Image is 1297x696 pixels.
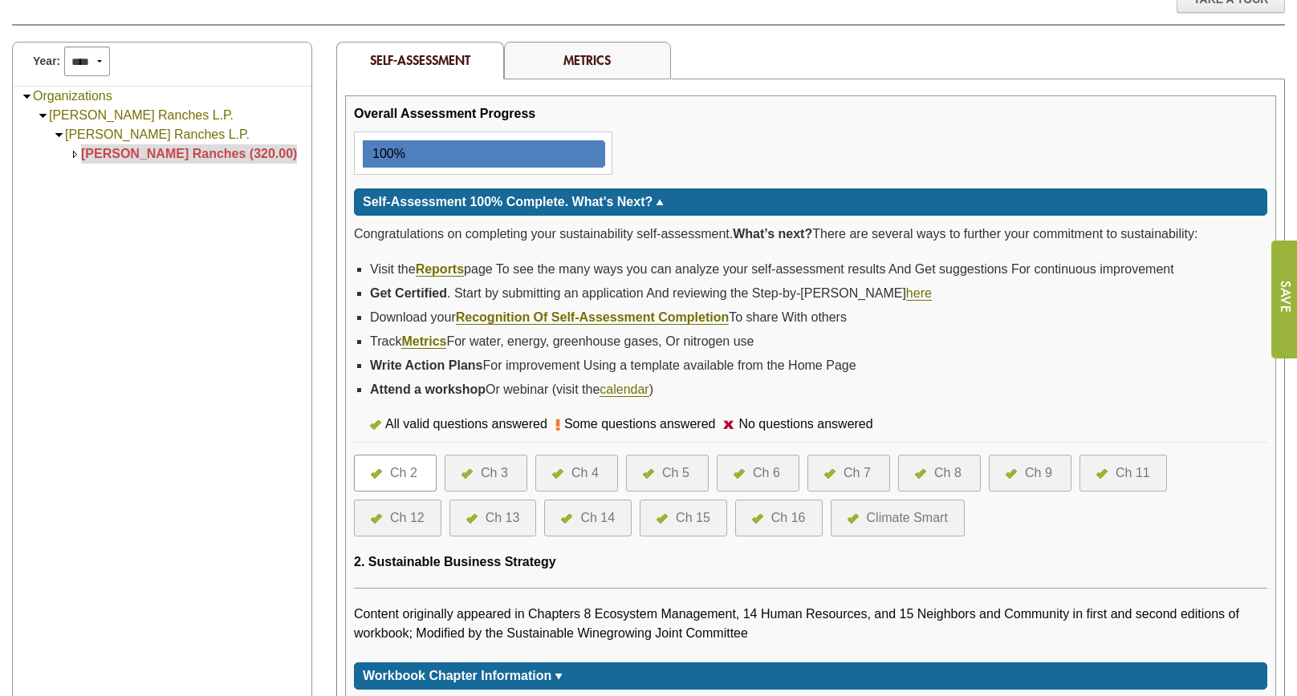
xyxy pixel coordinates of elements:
div: Ch 13 [486,508,520,528]
img: icon-all-questions-answered.png [370,420,381,430]
img: Collapse S. Oberti Ranches L.P. [37,110,49,122]
li: Track For water, energy, greenhouse gases, Or nitrogen use [370,330,1267,354]
a: Metrics [401,334,446,349]
strong: Recognition Of Self-Assessment Completion [456,310,729,324]
a: Ch 7 [824,463,873,483]
img: icon-all-questions-answered.png [915,469,926,479]
img: icon-all-questions-answered.png [461,469,473,479]
img: icon-all-questions-answered.png [848,514,859,524]
img: icon-no-questions-answered.png [723,420,734,429]
div: Ch 5 [662,463,689,483]
img: icon-all-questions-answered.png [734,469,745,479]
span: Content originally appeared in Chapters 8 Ecosystem Management, 14 Human Resources, and 15 Neighb... [354,607,1239,640]
div: Overall Assessment Progress [354,104,535,123]
div: Ch 3 [481,463,508,483]
li: Download your To share With others [370,306,1267,330]
a: Ch 3 [461,463,510,483]
div: Ch 9 [1025,463,1052,483]
span: 2. Sustainable Business Strategy [354,555,556,569]
a: Ch 14 [561,508,615,528]
div: Some questions answered [560,415,724,434]
span: Self-Assessment [370,51,470,68]
a: Organizations [33,89,112,103]
div: Ch 12 [390,508,425,528]
li: . Start by submitting an application And reviewing the Step-by-[PERSON_NAME] [370,281,1267,306]
img: icon-all-questions-answered.png [657,514,668,524]
div: Climate Smart [867,508,948,528]
li: For improvement Using a template available from the Home Page [370,354,1267,378]
a: [PERSON_NAME] Ranches L.P. [65,127,250,141]
a: calendar [600,382,648,397]
img: icon-all-questions-answered.png [552,469,563,479]
img: sort_arrow_down.gif [555,674,563,679]
div: Ch 11 [1116,463,1150,483]
span: Year: [33,53,60,70]
img: icon-all-questions-answered.png [752,514,763,524]
strong: Write Action Plans [370,358,482,372]
img: icon-all-questions-answered.png [561,514,572,524]
div: Ch 16 [771,508,806,528]
a: Ch 8 [915,463,964,483]
li: Visit the page To see the many ways you can analyze your self-assessment results And Get suggesti... [370,257,1267,281]
a: Ch 13 [466,508,520,528]
a: Metrics [563,51,611,68]
img: Collapse S. Oberti Ranches L.P. [53,129,65,141]
a: Recognition Of Self-Assessment Completion [456,310,729,325]
a: Ch 4 [552,463,601,483]
img: icon-some-questions-answered.png [555,419,560,431]
img: icon-all-questions-answered.png [371,514,382,524]
strong: Attend a workshop [370,382,486,396]
a: here [906,286,932,301]
div: Ch 6 [753,463,780,483]
div: Ch 8 [934,463,962,483]
img: icon-all-questions-answered.png [371,469,382,479]
strong: What’s next? [733,227,812,241]
div: Click for more or less content [354,188,1267,216]
span: Workbook Chapter Information [363,669,551,682]
div: 100% [364,142,405,166]
img: icon-all-questions-answered.png [643,469,654,479]
p: Congratulations on completing your sustainability self-assessment. There are several ways to furt... [354,224,1267,245]
div: Ch 14 [580,508,615,528]
a: Ch 9 [1006,463,1055,483]
div: All valid questions answered [381,415,555,434]
li: Or webinar (visit the ) [370,378,1267,402]
img: icon-all-questions-answered.png [1006,469,1017,479]
div: Click for more or less content [354,662,1267,690]
a: Ch 16 [752,508,806,528]
img: icon-all-questions-answered.png [1096,469,1108,479]
strong: Get Certified [370,286,447,300]
img: sort_arrow_up.gif [656,200,664,205]
img: icon-all-questions-answered.png [824,469,836,479]
a: Ch 12 [371,508,425,528]
a: Ch 6 [734,463,783,483]
img: icon-all-questions-answered.png [466,514,478,524]
a: Ch 15 [657,508,710,528]
div: Ch 15 [676,508,710,528]
input: Submit [1271,241,1297,358]
div: Ch 2 [390,463,417,483]
a: Ch 11 [1096,463,1150,483]
a: Reports [416,262,464,277]
span: Self-Assessment 100% Complete. What's Next? [363,195,653,208]
a: [PERSON_NAME] Ranches (320.00) [81,147,297,160]
a: [PERSON_NAME] Ranches L.P. [49,108,234,122]
a: Climate Smart [848,508,948,528]
div: Ch 7 [844,463,871,483]
div: Ch 4 [571,463,599,483]
img: Collapse Organizations [21,91,33,103]
a: Ch 5 [643,463,692,483]
div: No questions answered [734,415,880,434]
